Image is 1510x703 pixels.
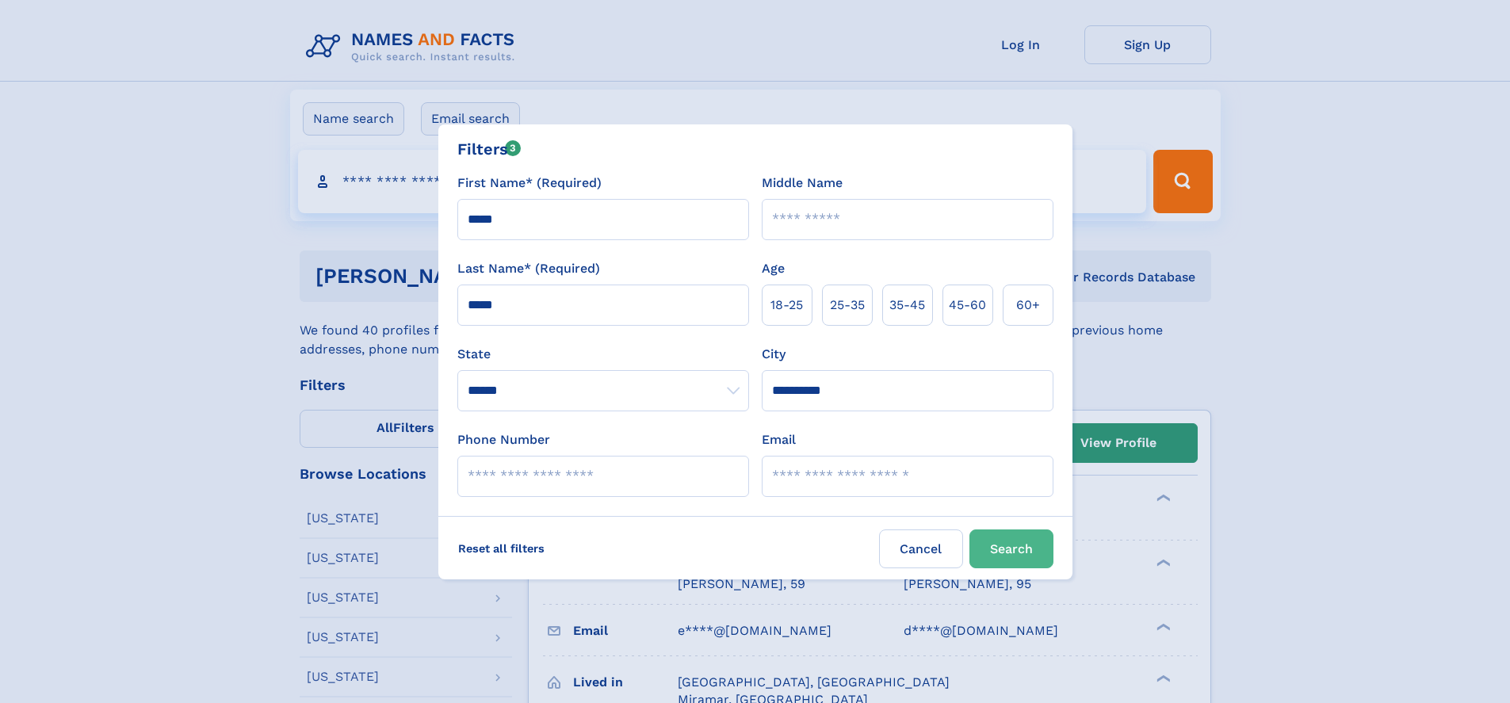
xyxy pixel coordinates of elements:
span: 45‑60 [949,296,986,315]
span: 18‑25 [770,296,803,315]
button: Search [969,529,1053,568]
label: State [457,345,749,364]
div: Filters [457,137,522,161]
label: Email [762,430,796,449]
label: Cancel [879,529,963,568]
span: 25‑35 [830,296,865,315]
label: Last Name* (Required) [457,259,600,278]
label: Reset all filters [448,529,555,567]
label: Middle Name [762,174,843,193]
label: First Name* (Required) [457,174,602,193]
label: Age [762,259,785,278]
span: 35‑45 [889,296,925,315]
label: City [762,345,786,364]
label: Phone Number [457,430,550,449]
span: 60+ [1016,296,1040,315]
